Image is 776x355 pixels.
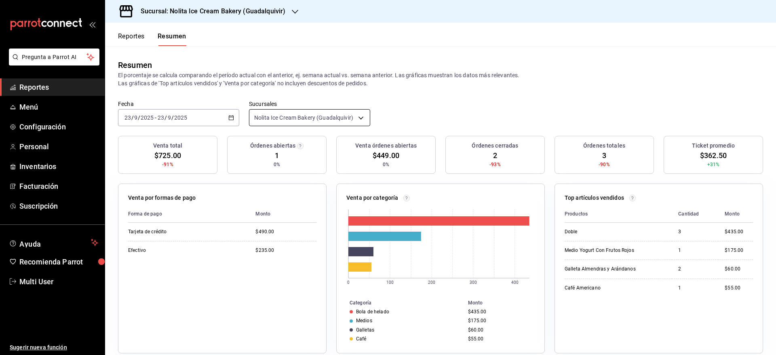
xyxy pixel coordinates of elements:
span: +31% [707,161,720,168]
div: $490.00 [255,228,316,235]
div: Galletas [356,327,374,333]
span: / [131,114,134,121]
span: 0% [383,161,389,168]
th: Productos [565,205,672,223]
div: $435.00 [725,228,753,235]
button: open_drawer_menu [89,21,95,27]
span: Configuración [19,121,98,132]
span: Suscripción [19,201,98,211]
span: / [164,114,167,121]
span: 3 [602,150,606,161]
div: Bola de helado [356,309,389,315]
span: / [171,114,174,121]
div: $435.00 [468,309,531,315]
th: Monto [718,205,753,223]
p: El porcentaje se calcula comparando el período actual con el anterior, ej. semana actual vs. sema... [118,71,763,87]
div: $60.00 [468,327,531,333]
div: Galleta Almendras y Arándanos [565,266,645,273]
button: Reportes [118,32,145,46]
span: Menú [19,101,98,112]
div: Doble [565,228,645,235]
div: Café [356,336,367,342]
span: Recomienda Parrot [19,256,98,267]
div: $55.00 [725,285,753,292]
span: -90% [599,161,610,168]
div: $55.00 [468,336,531,342]
span: Ayuda [19,238,88,247]
div: Efectivo [128,247,209,254]
h3: Venta total [153,142,182,150]
h3: Sucursal: Nolita Ice Cream Bakery (Guadalquivir) [134,6,285,16]
span: $725.00 [154,150,181,161]
input: -- [124,114,131,121]
th: Cantidad [672,205,718,223]
p: Top artículos vendidos [565,194,624,202]
span: Reportes [19,82,98,93]
text: 0 [347,280,350,285]
span: 1 [275,150,279,161]
a: Pregunta a Parrot AI [6,59,99,67]
label: Sucursales [249,101,370,107]
text: 300 [470,280,477,285]
div: 1 [678,285,712,292]
div: 3 [678,228,712,235]
h3: Ticket promedio [692,142,735,150]
div: Café Americano [565,285,645,292]
div: $175.00 [468,318,531,323]
span: - [155,114,156,121]
th: Monto [249,205,316,223]
span: $362.50 [700,150,727,161]
h3: Órdenes cerradas [472,142,518,150]
span: Sugerir nueva función [10,343,98,352]
text: 200 [428,280,435,285]
input: -- [167,114,171,121]
div: Medio Yogurt Con Frutos Rojos [565,247,645,254]
div: 1 [678,247,712,254]
h3: Venta órdenes abiertas [355,142,417,150]
th: Monto [465,298,544,307]
div: navigation tabs [118,32,186,46]
th: Categoría [337,298,465,307]
input: ---- [174,114,188,121]
span: 2 [493,150,497,161]
text: 100 [386,280,394,285]
span: 0% [274,161,280,168]
span: Pregunta a Parrot AI [22,53,87,61]
span: Facturación [19,181,98,192]
div: Medios [356,318,372,323]
button: Resumen [158,32,186,46]
div: $60.00 [725,266,753,273]
span: Inventarios [19,161,98,172]
h3: Órdenes totales [583,142,625,150]
span: -93% [489,161,501,168]
p: Venta por categoría [346,194,399,202]
span: Multi User [19,276,98,287]
input: -- [157,114,164,121]
input: -- [134,114,138,121]
label: Fecha [118,101,239,107]
div: $175.00 [725,247,753,254]
button: Pregunta a Parrot AI [9,49,99,66]
div: Tarjeta de crédito [128,228,209,235]
span: $449.00 [373,150,399,161]
span: Nolita Ice Cream Bakery (Guadalquivir) [254,114,353,122]
span: / [138,114,140,121]
span: Personal [19,141,98,152]
span: -91% [162,161,173,168]
h3: Órdenes abiertas [250,142,295,150]
div: $235.00 [255,247,316,254]
input: ---- [140,114,154,121]
text: 400 [511,280,519,285]
th: Forma de pago [128,205,249,223]
div: Resumen [118,59,152,71]
div: 2 [678,266,712,273]
p: Venta por formas de pago [128,194,196,202]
